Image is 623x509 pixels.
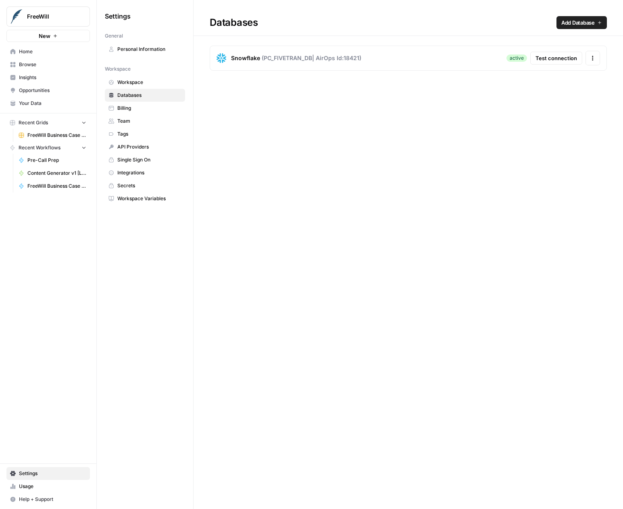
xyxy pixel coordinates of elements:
a: Settings [6,467,90,480]
span: API Providers [117,143,181,151]
a: Secrets [105,179,185,192]
a: Team [105,115,185,128]
span: Pre-Call Prep [27,157,86,164]
a: FreeWill Business Case Generator v2 Grid [15,129,90,142]
span: Your Data [19,100,86,107]
span: FreeWill [27,13,76,21]
a: Integrations [105,166,185,179]
span: Usage [19,483,86,490]
button: Workspace: FreeWill [6,6,90,27]
span: ( PC_FIVETRAN_DB | AirOps Id: 18421 ) [262,54,361,62]
a: Workspace [105,76,185,89]
button: Help + Support [6,493,90,506]
div: Databases [194,16,623,29]
span: Home [19,48,86,55]
a: FreeWill Business Case Generator v2 [15,180,90,193]
a: Insights [6,71,90,84]
a: Billing [105,102,185,115]
a: Tags [105,128,185,140]
span: Insights [19,74,86,81]
span: New [39,32,50,40]
span: Help + Support [19,496,86,503]
span: Integrations [117,169,181,176]
a: Opportunities [6,84,90,97]
span: Browse [19,61,86,68]
span: Add Database [561,19,595,27]
span: Recent Workflows [19,144,60,151]
span: Snowflake [231,54,260,62]
a: Personal Information [105,43,185,56]
span: Secrets [117,182,181,189]
a: Home [6,45,90,58]
a: Single Sign On [105,153,185,166]
button: Test connection [530,52,582,65]
span: Workspace [117,79,181,86]
span: FreeWill Business Case Generator v2 Grid [27,132,86,139]
span: Single Sign On [117,156,181,163]
a: API Providers [105,140,185,153]
span: FreeWill Business Case Generator v2 [27,182,86,190]
span: Recent Grids [19,119,48,126]
a: Content Generator v1 [LIVE] [15,167,90,180]
button: Recent Grids [6,117,90,129]
span: Personal Information [117,46,181,53]
a: Usage [6,480,90,493]
span: Test connection [535,54,577,62]
span: Billing [117,105,181,112]
button: Recent Workflows [6,142,90,154]
span: Opportunities [19,87,86,94]
span: Tags [117,130,181,138]
span: Databases [117,92,181,99]
a: Pre-Call Prep [15,154,90,167]
span: Settings [19,470,86,477]
a: Databases [105,89,185,102]
span: Workspace Variables [117,195,181,202]
span: Content Generator v1 [LIVE] [27,170,86,177]
a: Browse [6,58,90,71]
span: Workspace [105,65,131,73]
span: General [105,32,123,40]
a: Add Database [556,16,607,29]
a: Your Data [6,97,90,110]
button: New [6,30,90,42]
div: active [506,54,527,62]
span: Settings [105,11,131,21]
a: Workspace Variables [105,192,185,205]
span: Team [117,117,181,125]
img: FreeWill Logo [9,9,24,24]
